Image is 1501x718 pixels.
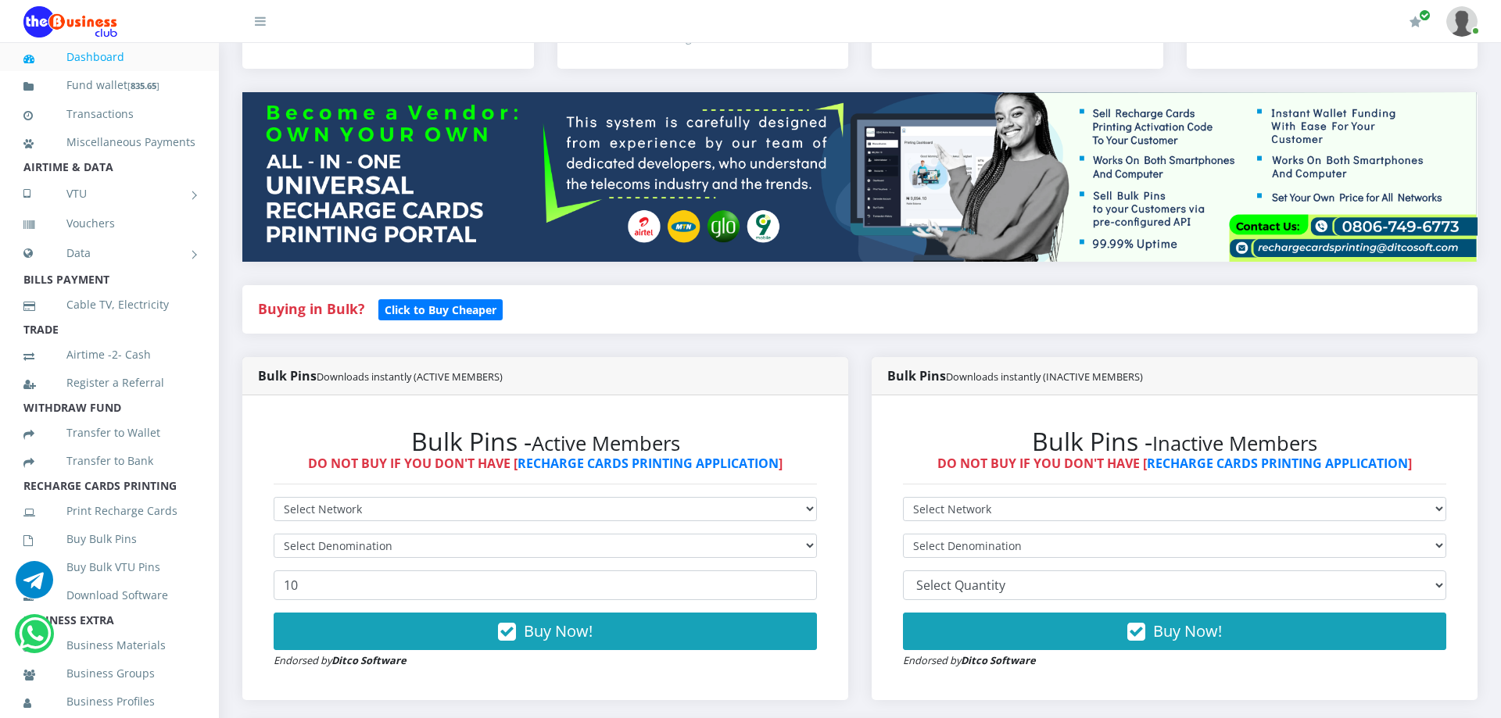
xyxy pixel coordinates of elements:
small: Downloads instantly (INACTIVE MEMBERS) [946,370,1143,384]
span: Buy Now! [524,620,593,641]
h2: Bulk Pins - [903,427,1446,456]
h2: Bulk Pins - [274,427,817,456]
a: Business Materials [23,627,195,663]
a: Dashboard [23,39,195,75]
img: Logo [23,6,117,38]
strong: Ditco Software [961,653,1036,667]
a: Print Recharge Cards [23,493,195,529]
span: Buy Now! [1153,620,1222,641]
a: Click to Buy Cheaper [378,299,503,318]
strong: Bulk Pins [258,367,503,384]
a: Chat for support [19,627,51,652]
img: User [1446,6,1478,37]
a: Chat for support [16,573,53,598]
strong: Ditco Software [331,653,407,667]
a: Miscellaneous Payments [23,124,195,160]
a: Transfer to Bank [23,443,195,479]
a: Transfer to Wallet [23,415,195,451]
button: Buy Now! [903,613,1446,650]
input: Enter Quantity [274,570,817,600]
a: Register a Referral [23,365,195,401]
a: Fund wallet[835.65] [23,67,195,104]
a: Transactions [23,96,195,132]
a: Business Groups [23,655,195,691]
a: Buy Bulk Pins [23,521,195,557]
b: 835.65 [131,80,156,91]
small: [ ] [127,80,159,91]
img: multitenant_rcp.png [242,92,1478,262]
a: Airtime -2- Cash [23,337,195,373]
i: Renew/Upgrade Subscription [1410,16,1421,28]
a: RECHARGE CARDS PRINTING APPLICATION [518,455,779,472]
a: Vouchers [23,205,195,241]
small: Endorsed by [903,653,1036,667]
a: Cable TV, Electricity [23,287,195,323]
button: Buy Now! [274,613,817,650]
a: Buy Bulk VTU Pins [23,549,195,585]
a: RECHARGE CARDS PRINTING APPLICATION [1147,455,1408,472]
a: Download Software [23,577,195,613]
strong: Bulk Pins [887,367,1143,384]
b: Click to Buy Cheaper [385,302,496,317]
strong: DO NOT BUY IF YOU DON'T HAVE [ ] [308,455,783,472]
strong: Buying in Bulk? [258,299,364,318]
span: Renew/Upgrade Subscription [1419,9,1431,21]
small: Endorsed by [274,653,407,667]
small: Downloads instantly (ACTIVE MEMBERS) [317,370,503,384]
small: Inactive Members [1152,430,1317,457]
a: VTU [23,174,195,213]
small: Active Members [532,430,680,457]
strong: DO NOT BUY IF YOU DON'T HAVE [ ] [937,455,1412,472]
a: Data [23,234,195,273]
